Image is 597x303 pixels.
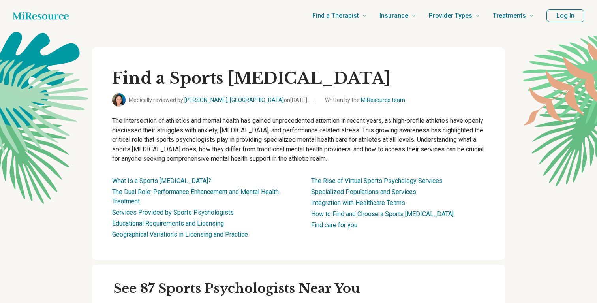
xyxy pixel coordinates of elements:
a: How to Find and Choose a Sports [MEDICAL_DATA] [311,210,454,218]
a: The Rise of Virtual Sports Psychology Services [311,177,443,184]
a: Home page [13,8,69,24]
span: Provider Types [429,10,472,21]
a: Geographical Variations in Licensing and Practice [112,231,248,238]
a: Specialized Populations and Services [311,188,416,196]
h1: Find a Sports [MEDICAL_DATA] [112,68,485,88]
a: [PERSON_NAME], [GEOGRAPHIC_DATA] [184,97,284,103]
a: Services Provided by Sports Psychologists [112,209,234,216]
a: Find care for you [311,221,357,229]
a: Integration with Healthcare Teams [311,199,405,207]
a: What Is a Sports [MEDICAL_DATA]? [112,177,211,184]
span: Find a Therapist [312,10,359,21]
a: MiResource team [361,97,405,103]
button: Log In [546,9,584,22]
h2: See 87 Sports Psychologists Near You [114,280,496,297]
span: Written by the [325,96,405,104]
a: Educational Requirements and Licensing [112,220,224,227]
a: The Dual Role: Performance Enhancement and Mental Health Treatment [112,188,279,205]
p: The intersection of athletics and mental health has gained unprecedented attention in recent year... [112,116,485,164]
span: on [DATE] [284,97,307,103]
span: Medically reviewed by [129,96,307,104]
span: Insurance [379,10,408,21]
span: Treatments [493,10,526,21]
